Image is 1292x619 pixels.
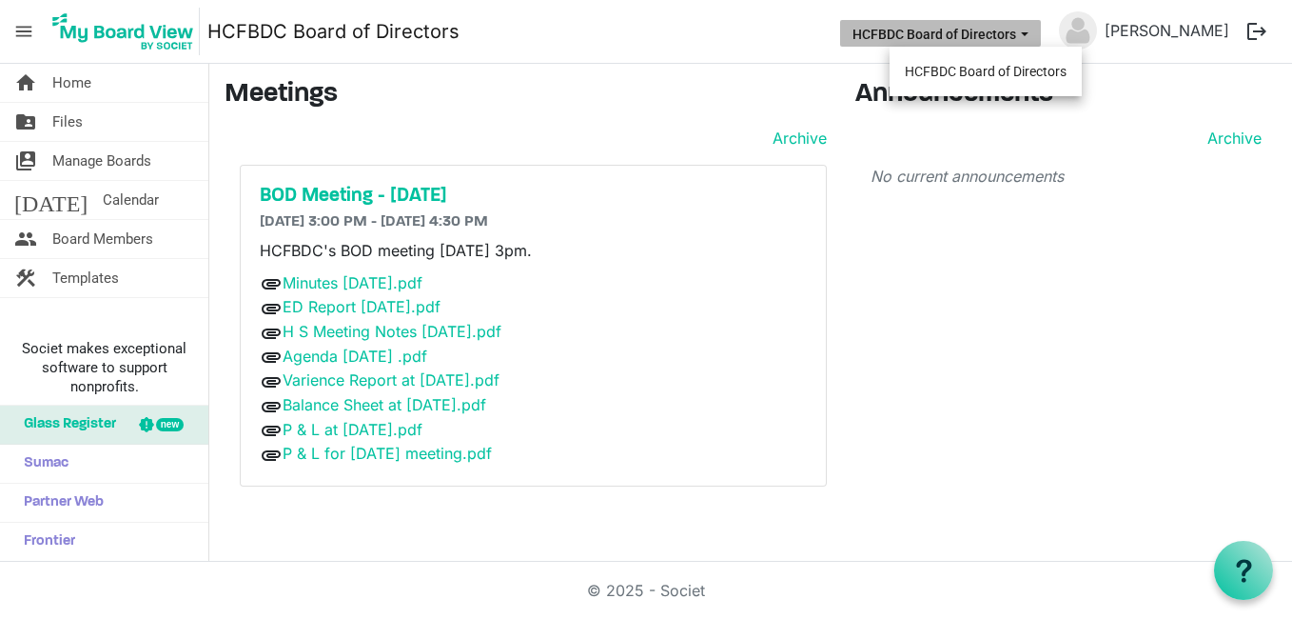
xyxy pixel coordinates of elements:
[9,339,200,396] span: Societ makes exceptional software to support nonprofits.
[283,322,501,341] a: H S Meeting Notes [DATE].pdf
[52,64,91,102] span: Home
[225,79,827,111] h3: Meetings
[1237,11,1277,51] button: logout
[283,273,422,292] a: Minutes [DATE].pdf
[156,418,184,431] div: new
[1097,11,1237,50] a: [PERSON_NAME]
[14,220,37,258] span: people
[855,79,1277,111] h3: Announcements
[260,395,283,418] span: attachment
[260,185,807,208] a: BOD Meeting - [DATE]
[103,181,159,219] span: Calendar
[1200,127,1262,150] a: Archive
[52,142,151,180] span: Manage Boards
[47,8,200,55] img: My Board View Logo
[871,165,1262,188] p: No current announcements
[283,347,427,366] a: Agenda [DATE] .pdf
[260,272,283,295] span: attachment
[260,346,283,369] span: attachment
[890,54,1082,89] li: HCFBDC Board of Directors
[283,444,492,463] a: P & L for [DATE] meeting.pdf
[52,220,153,258] span: Board Members
[1059,11,1097,50] img: no-profile-picture.svg
[587,581,705,600] a: © 2025 - Societ
[840,20,1041,47] button: HCFBDC Board of Directors dropdownbutton
[260,213,807,231] h6: [DATE] 3:00 PM - [DATE] 4:30 PM
[283,370,499,389] a: Varience Report at [DATE].pdf
[52,103,83,141] span: Files
[14,181,88,219] span: [DATE]
[14,406,116,444] span: Glass Register
[47,8,207,55] a: My Board View Logo
[14,445,69,483] span: Sumac
[14,142,37,180] span: switch_account
[260,322,283,345] span: attachment
[260,297,283,320] span: attachment
[14,259,37,297] span: construction
[14,103,37,141] span: folder_shared
[260,239,807,262] p: HCFBDC's BOD meeting [DATE] 3pm.
[6,13,42,50] span: menu
[260,370,283,393] span: attachment
[765,127,827,150] a: Archive
[283,395,486,414] a: Balance Sheet at [DATE].pdf
[260,444,283,467] span: attachment
[14,523,75,561] span: Frontier
[283,297,440,316] a: ED Report [DATE].pdf
[52,259,119,297] span: Templates
[207,12,460,50] a: HCFBDC Board of Directors
[14,484,104,522] span: Partner Web
[14,64,37,102] span: home
[260,419,283,442] span: attachment
[283,420,422,439] a: P & L at [DATE].pdf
